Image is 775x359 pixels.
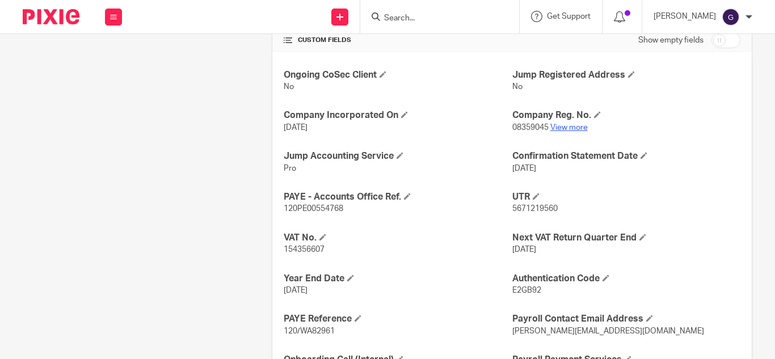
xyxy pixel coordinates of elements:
[512,69,740,81] h4: Jump Registered Address
[284,205,343,213] span: 120PE00554768
[383,14,485,24] input: Search
[284,69,512,81] h4: Ongoing CoSec Client
[512,164,536,172] span: [DATE]
[512,246,536,254] span: [DATE]
[638,35,704,46] label: Show empty fields
[512,327,704,335] span: [PERSON_NAME][EMAIL_ADDRESS][DOMAIN_NAME]
[284,83,294,91] span: No
[284,246,325,254] span: 154356607
[512,191,740,203] h4: UTR
[547,12,591,20] span: Get Support
[284,124,308,132] span: [DATE]
[512,150,740,162] h4: Confirmation Statement Date
[284,164,296,172] span: Pro
[512,109,740,121] h4: Company Reg. No.
[284,191,512,203] h4: PAYE - Accounts Office Ref.
[512,313,740,325] h4: Payroll Contact Email Address
[512,232,740,244] h4: Next VAT Return Quarter End
[284,327,335,335] span: 120/WA82961
[23,9,79,24] img: Pixie
[284,313,512,325] h4: PAYE Reference
[284,286,308,294] span: [DATE]
[284,273,512,285] h4: Year End Date
[284,232,512,244] h4: VAT No.
[722,8,740,26] img: svg%3E
[512,286,541,294] span: E2GB92
[284,150,512,162] h4: Jump Accounting Service
[284,36,512,45] h4: CUSTOM FIELDS
[654,11,716,22] p: [PERSON_NAME]
[284,109,512,121] h4: Company Incorporated On
[550,124,588,132] a: View more
[512,273,740,285] h4: Authentication Code
[512,205,558,213] span: 5671219560
[512,124,549,132] span: 08359045
[512,83,523,91] span: No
